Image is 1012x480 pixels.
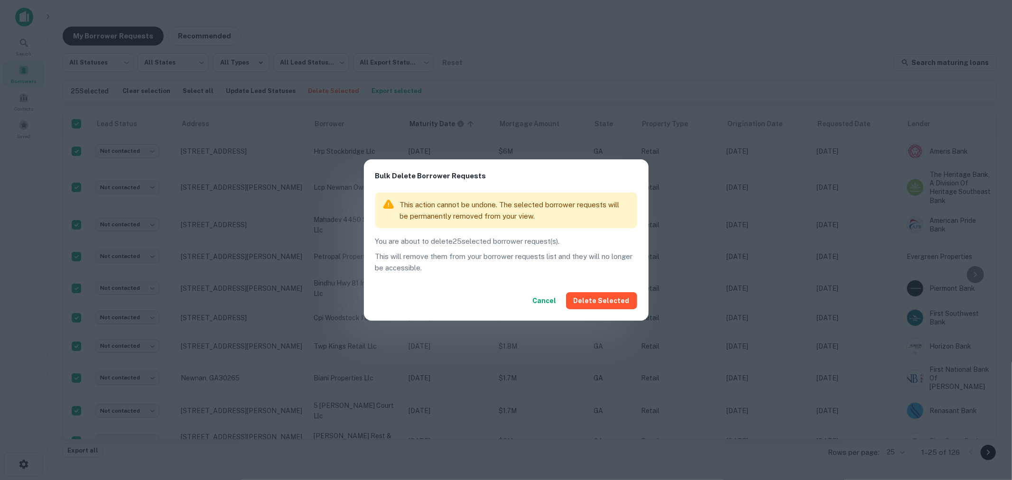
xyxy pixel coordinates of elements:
[965,404,1012,450] iframe: Chat Widget
[375,251,637,273] p: This will remove them from your borrower requests list and they will no longer be accessible.
[529,292,560,309] button: Cancel
[364,159,649,193] h2: Bulk Delete Borrower Requests
[375,236,637,247] p: You are about to delete 25 selected borrower request(s).
[566,292,637,309] button: Delete Selected
[400,195,630,225] div: This action cannot be undone. The selected borrower requests will be permanently removed from you...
